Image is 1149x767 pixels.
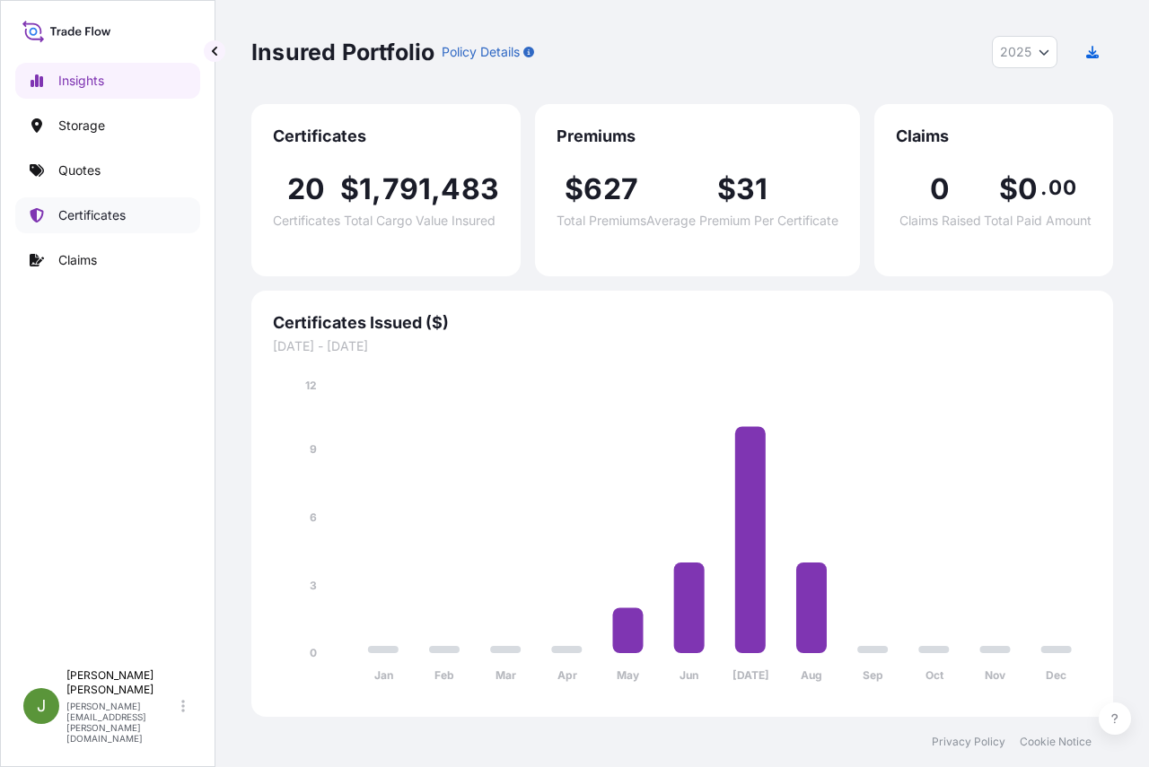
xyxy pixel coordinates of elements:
[58,206,126,224] p: Certificates
[251,38,434,66] p: Insured Portfolio
[985,668,1006,682] tspan: Nov
[732,668,769,682] tspan: [DATE]
[557,668,577,682] tspan: Apr
[310,442,317,456] tspan: 9
[434,668,454,682] tspan: Feb
[273,126,499,147] span: Certificates
[930,175,950,204] span: 0
[984,214,1092,227] span: Total Paid Amount
[359,175,372,204] span: 1
[382,175,432,204] span: 791
[344,214,496,227] span: Total Cargo Value Insured
[925,668,944,682] tspan: Oct
[15,108,200,144] a: Storage
[305,379,317,392] tspan: 12
[442,43,520,61] p: Policy Details
[1000,43,1031,61] span: 2025
[374,668,393,682] tspan: Jan
[680,668,698,682] tspan: Jun
[273,337,1092,355] span: [DATE] - [DATE]
[310,646,317,659] tspan: 0
[15,242,200,278] a: Claims
[273,312,1092,334] span: Certificates Issued ($)
[717,175,736,204] span: $
[557,214,646,227] span: Total Premiums
[310,510,317,524] tspan: 6
[340,175,359,204] span: $
[66,701,178,744] p: [PERSON_NAME][EMAIL_ADDRESS][PERSON_NAME][DOMAIN_NAME]
[565,175,583,204] span: $
[37,697,46,715] span: J
[557,126,838,147] span: Premiums
[273,214,340,227] span: Certificates
[66,668,178,697] p: [PERSON_NAME] [PERSON_NAME]
[801,668,822,682] tspan: Aug
[899,214,981,227] span: Claims Raised
[1020,735,1092,749] a: Cookie Notice
[431,175,441,204] span: ,
[583,175,638,204] span: 627
[646,214,838,227] span: Average Premium Per Certificate
[863,668,883,682] tspan: Sep
[1048,180,1075,195] span: 00
[58,117,105,135] p: Storage
[58,72,104,90] p: Insights
[287,175,325,204] span: 20
[896,126,1092,147] span: Claims
[310,579,317,592] tspan: 3
[441,175,499,204] span: 483
[58,251,97,269] p: Claims
[992,36,1057,68] button: Year Selector
[932,735,1005,749] a: Privacy Policy
[1046,668,1066,682] tspan: Dec
[372,175,382,204] span: ,
[15,153,200,188] a: Quotes
[1040,180,1047,195] span: .
[58,161,101,179] p: Quotes
[1018,175,1038,204] span: 0
[15,197,200,233] a: Certificates
[15,63,200,99] a: Insights
[617,668,640,682] tspan: May
[496,668,516,682] tspan: Mar
[999,175,1018,204] span: $
[736,175,767,204] span: 31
